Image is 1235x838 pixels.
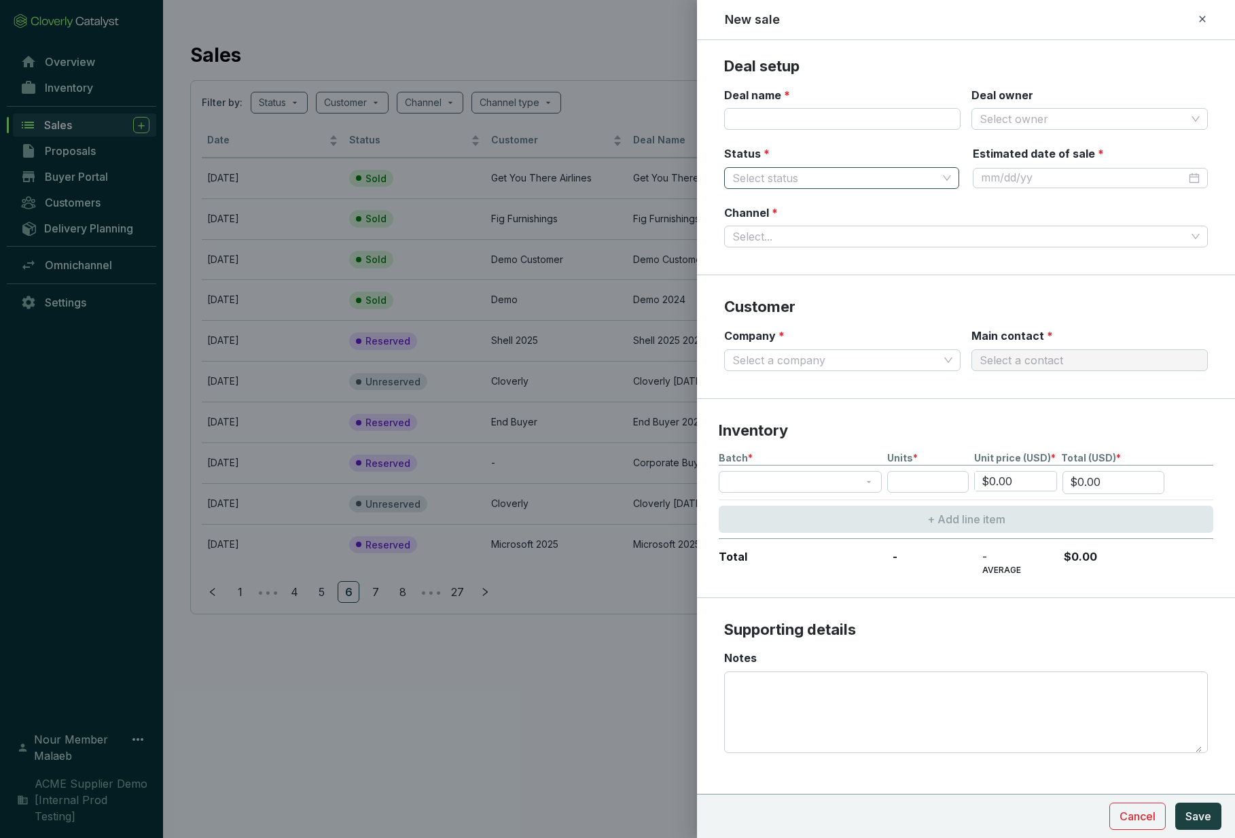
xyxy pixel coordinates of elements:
[1061,550,1160,576] p: $0.00
[719,506,1213,533] button: + Add line item
[982,565,1056,576] p: AVERAGE
[719,451,882,465] p: Batch
[724,620,1208,640] p: Supporting details
[724,328,785,343] label: Company
[724,146,770,161] label: Status
[725,11,780,29] h2: New sale
[724,56,1208,77] p: Deal setup
[1175,803,1221,830] button: Save
[981,171,1186,186] input: mm/dd/yy
[973,146,1104,161] label: Estimated date of sale
[719,550,882,576] p: Total
[974,451,1051,465] span: Unit price (USD)
[724,650,757,665] label: Notes
[724,297,1208,317] p: Customer
[1120,808,1156,824] span: Cancel
[724,88,790,103] label: Deal name
[1185,808,1211,824] span: Save
[887,550,969,576] p: -
[982,550,1056,565] p: -
[724,205,778,220] label: Channel
[971,88,1033,103] label: Deal owner
[887,451,969,465] p: Units
[971,328,1053,343] label: Main contact
[1109,803,1166,830] button: Cancel
[719,421,1213,441] p: Inventory
[1061,451,1116,465] span: Total (USD)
